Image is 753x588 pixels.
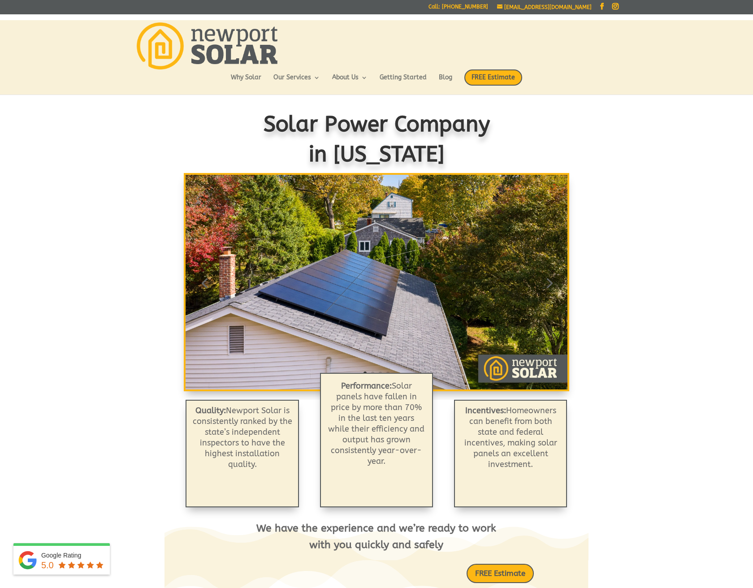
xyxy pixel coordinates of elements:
span: Newport Solar is consistently ranked by the state’s independent inspectors to have the highest in... [193,406,292,469]
img: Newport Solar | Solar Energy Optimized. [137,22,277,69]
a: Blog [439,74,452,90]
a: 4 [386,372,389,375]
a: [EMAIL_ADDRESS][DOMAIN_NAME] [497,4,592,10]
span: FREE Estimate [464,69,522,86]
span: Solar Power Company in [US_STATE] [263,112,490,167]
a: Our Services [273,74,320,90]
a: FREE Estimate [464,69,522,95]
p: Homeowners can benefit from both state and federal incentives, making solar panels an excellent i... [459,405,562,470]
strong: Incentives: [465,406,506,415]
a: 2 [371,372,374,375]
a: Call: [PHONE_NUMBER] [428,4,488,13]
a: Getting Started [380,74,427,90]
a: About Us [332,74,368,90]
div: Google Rating [41,551,105,560]
a: 1 [364,372,367,375]
a: 3 [379,372,382,375]
a: FREE Estimate [467,564,534,583]
span: We have the experience and we’re ready to work with you quickly and safely [256,522,496,551]
span: 5.0 [41,560,54,570]
a: Why Solar [231,74,261,90]
p: Solar panels have fallen in price by more than 70% in the last ten years while their efficiency a... [328,380,425,467]
b: Performance: [341,381,392,391]
strong: Quality: [195,406,226,415]
img: Solar Modules: Roof Mounted [186,175,568,390]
